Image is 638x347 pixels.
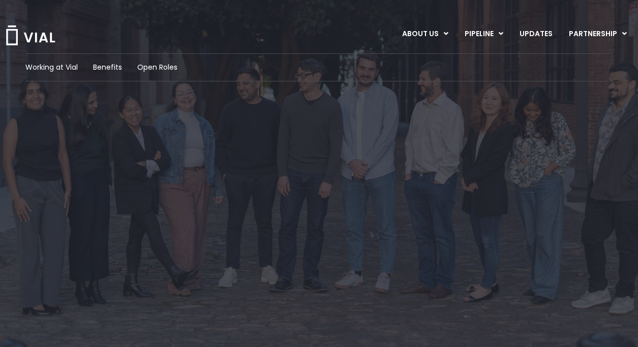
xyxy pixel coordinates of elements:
[137,62,177,73] a: Open Roles
[457,25,511,43] a: PIPELINEMenu Toggle
[394,25,456,43] a: ABOUT USMenu Toggle
[25,62,78,73] a: Working at Vial
[5,25,56,45] img: Vial Logo
[511,25,560,43] a: UPDATES
[93,62,122,73] a: Benefits
[561,25,635,43] a: PARTNERSHIPMenu Toggle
